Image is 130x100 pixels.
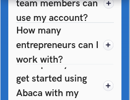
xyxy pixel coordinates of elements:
[16,23,103,67] div: How many entrepreneurs can I work with?
[16,27,114,65] div: How many entrepreneurs can I work with?
[103,40,114,50] img: Expand icon to open the FAQ's responses
[103,81,114,91] img: Expand icon to open the FAQ's responses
